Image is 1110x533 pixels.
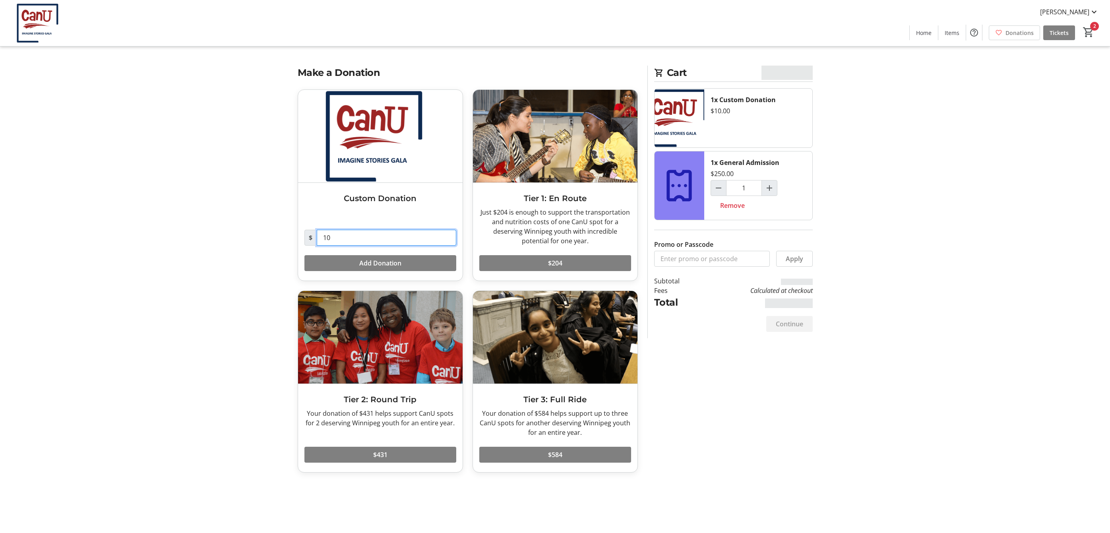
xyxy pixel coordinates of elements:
span: $204 [548,258,562,268]
button: Apply [776,251,813,267]
img: Custom Donation [298,90,463,182]
span: Home [916,29,932,37]
td: Total [654,295,700,310]
button: Add Donation [304,255,456,271]
img: Custom Donation [655,89,704,147]
input: General Admission Quantity [726,180,762,196]
a: Home [910,25,938,40]
button: Increment by one [762,180,777,196]
img: Tier 1: En Route [473,90,637,182]
span: Apply [786,254,803,264]
a: Donations [989,25,1040,40]
h3: Custom Donation [304,192,456,204]
a: Items [938,25,966,40]
button: Remove [711,198,754,213]
div: Just $204 is enough to support the transportation and nutrition costs of one CanU spot for a dese... [479,207,631,246]
h2: Make a Donation [298,66,638,80]
div: 1x General Admission [711,158,779,167]
button: Help [966,25,982,41]
h3: Tier 1: En Route [479,192,631,204]
button: $584 [479,447,631,463]
label: Promo or Passcode [654,240,713,249]
div: Your donation of $431 helps support CanU spots for 2 deserving Winnipeg youth for an entire year. [304,409,456,428]
span: [PERSON_NAME] [1040,7,1089,17]
div: Your donation of $584 helps support up to three CanU spots for another deserving Winnipeg youth f... [479,409,631,437]
span: Items [945,29,959,37]
span: Tickets [1050,29,1069,37]
img: Tier 3: Full Ride [473,291,637,384]
span: Add Donation [359,258,401,268]
span: Donations [1005,29,1034,37]
td: Subtotal [654,276,700,286]
h3: Tier 3: Full Ride [479,393,631,405]
span: Remove [720,201,745,210]
span: $431 [373,450,387,459]
button: Decrement by one [711,180,726,196]
h2: Cart [654,66,813,82]
span: $584 [548,450,562,459]
button: Cart [1081,25,1096,39]
button: $204 [479,255,631,271]
a: Tickets [1043,25,1075,40]
span: $ [304,230,317,246]
button: [PERSON_NAME] [1034,6,1105,18]
button: $431 [304,447,456,463]
td: Fees [654,286,700,295]
h3: Tier 2: Round Trip [304,393,456,405]
input: Enter promo or passcode [654,251,770,267]
img: Tier 2: Round Trip [298,291,463,384]
div: $250.00 [711,169,734,178]
input: Donation Amount [317,230,456,246]
span: CA$260.00 [761,66,813,80]
div: 1x Custom Donation [711,95,776,105]
img: CanU Canada's Logo [5,3,76,43]
td: Calculated at checkout [700,286,812,295]
div: $10.00 [711,106,730,116]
